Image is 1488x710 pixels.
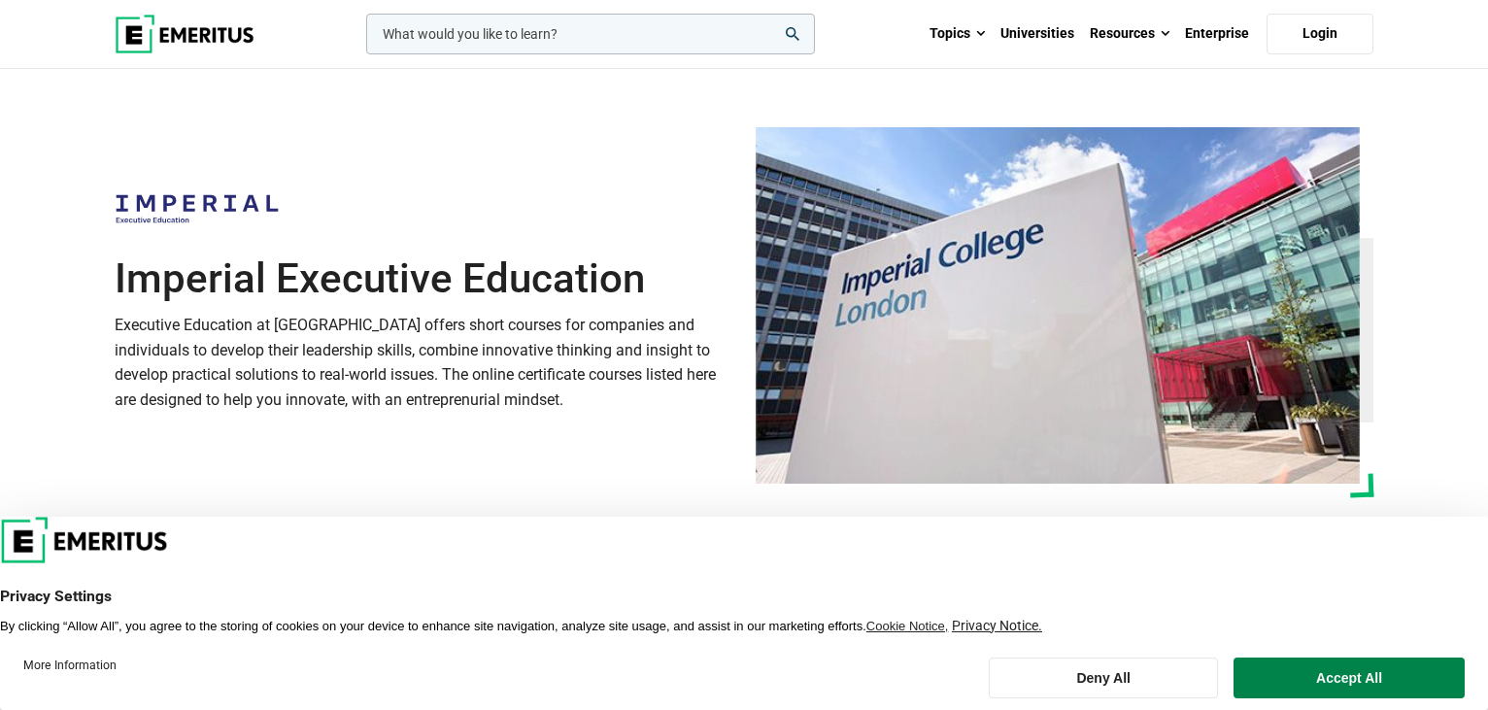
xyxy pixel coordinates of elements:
input: woocommerce-product-search-field-0 [366,14,815,54]
img: Imperial Executive Education [115,187,280,230]
a: Login [1267,14,1373,54]
h1: Imperial Executive Education [115,254,732,303]
p: Executive Education at [GEOGRAPHIC_DATA] offers short courses for companies and individuals to de... [115,313,732,412]
img: Imperial Executive Education [756,127,1360,484]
